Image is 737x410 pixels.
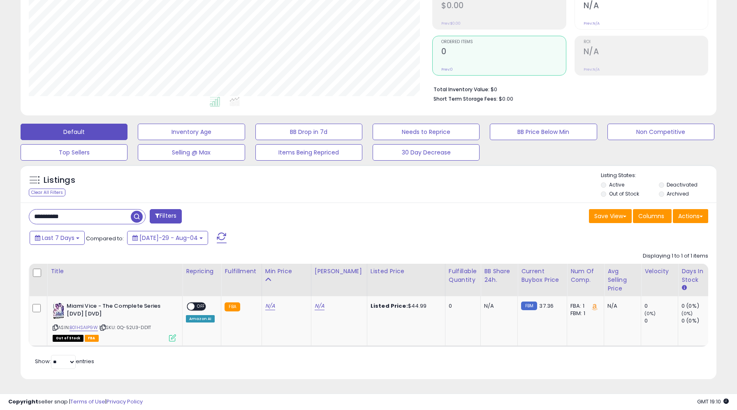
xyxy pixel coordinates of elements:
h2: N/A [584,47,708,58]
div: N/A [484,302,511,310]
small: Prev: N/A [584,21,600,26]
button: Columns [633,209,672,223]
button: Selling @ Max [138,144,245,161]
div: Num of Comp. [570,267,600,284]
a: Terms of Use [70,398,105,405]
label: Deactivated [667,181,698,188]
div: Repricing [186,267,218,276]
label: Archived [667,190,689,197]
div: 0 (0%) [681,317,715,325]
button: Needs to Reprice [373,124,480,140]
div: FBM: 1 [570,310,598,317]
div: Clear All Filters [29,189,65,196]
a: N/A [315,302,324,310]
h5: Listings [44,175,75,186]
b: Short Term Storage Fees: [433,95,498,102]
div: Current Buybox Price [521,267,563,284]
small: Days In Stock. [681,284,686,292]
button: BB Drop in 7d [255,124,362,140]
button: Actions [673,209,708,223]
div: Fulfillment [225,267,258,276]
div: BB Share 24h. [484,267,514,284]
div: FBA: 1 [570,302,598,310]
span: 2025-08-12 19:10 GMT [697,398,729,405]
button: [DATE]-29 - Aug-04 [127,231,208,245]
span: Columns [638,212,664,220]
div: Avg Selling Price [607,267,637,293]
div: Amazon AI [186,315,215,322]
button: Last 7 Days [30,231,85,245]
h2: $0.00 [441,1,565,12]
a: N/A [265,302,275,310]
small: FBM [521,302,537,310]
div: 0 [644,317,678,325]
p: Listing States: [601,172,716,180]
h2: 0 [441,47,565,58]
button: Top Sellers [21,144,127,161]
div: 0 (0%) [681,302,715,310]
button: Default [21,124,127,140]
span: All listings that are currently out of stock and unavailable for purchase on Amazon [53,335,83,342]
span: OFF [195,303,208,310]
small: Prev: 0 [441,67,453,72]
div: Title [51,267,179,276]
button: Inventory Age [138,124,245,140]
span: Ordered Items [441,40,565,44]
strong: Copyright [8,398,38,405]
small: Prev: $0.00 [441,21,461,26]
div: Fulfillable Quantity [449,267,477,284]
div: [PERSON_NAME] [315,267,364,276]
button: Items Being Repriced [255,144,362,161]
span: FBA [85,335,99,342]
b: Listed Price: [371,302,408,310]
div: Days In Stock [681,267,712,284]
span: ROI [584,40,708,44]
small: FBA [225,302,240,311]
small: (0%) [681,310,693,317]
div: seller snap | | [8,398,143,406]
b: Total Inventory Value: [433,86,489,93]
span: 37.36 [539,302,554,310]
span: $0.00 [499,95,513,103]
h2: N/A [584,1,708,12]
span: Show: entries [35,357,94,365]
div: 0 [449,302,474,310]
span: Last 7 Days [42,234,74,242]
button: Filters [150,209,182,223]
a: B01HSAIP9W [70,324,98,331]
button: BB Price Below Min [490,124,597,140]
small: Prev: N/A [584,67,600,72]
img: 51-vg-nTmAL._SL40_.jpg [53,302,65,319]
a: Privacy Policy [107,398,143,405]
b: Miami Vice - The Complete Series [DVD] [DVD] [67,302,167,320]
button: 30 Day Decrease [373,144,480,161]
div: 0 [644,302,678,310]
span: Compared to: [86,235,124,242]
span: | SKU: 0Q-52U3-DD1T [99,324,151,331]
div: $44.99 [371,302,439,310]
div: Displaying 1 to 1 of 1 items [643,252,708,260]
div: Velocity [644,267,674,276]
li: $0 [433,84,702,94]
div: N/A [607,302,635,310]
span: [DATE]-29 - Aug-04 [139,234,198,242]
div: ASIN: [53,302,176,341]
button: Save View [589,209,632,223]
button: Non Competitive [607,124,714,140]
label: Active [609,181,624,188]
small: (0%) [644,310,656,317]
div: Min Price [265,267,308,276]
div: Listed Price [371,267,442,276]
label: Out of Stock [609,190,639,197]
